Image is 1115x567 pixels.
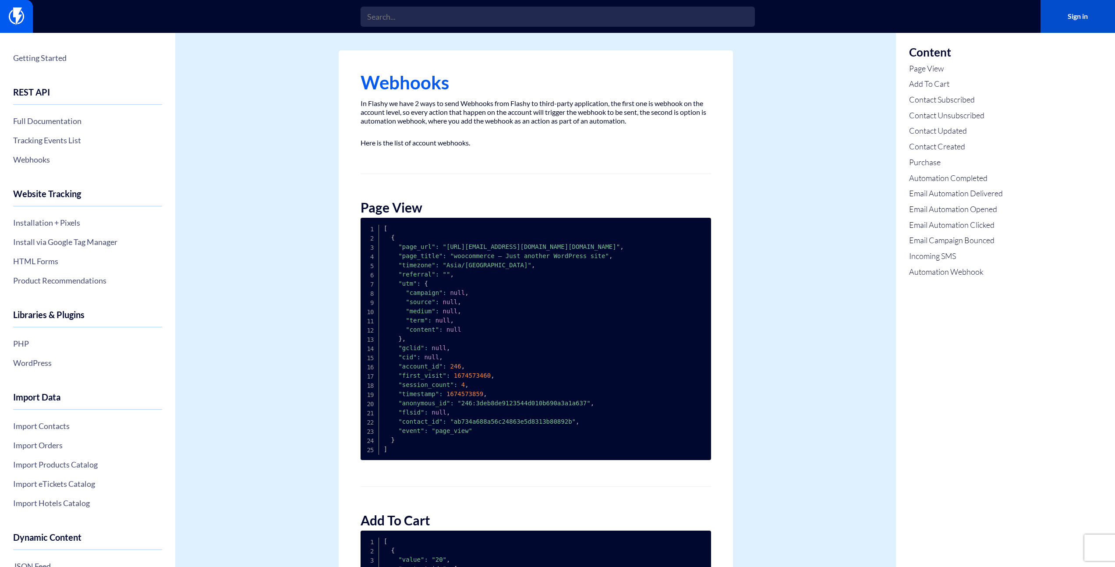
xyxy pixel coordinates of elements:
[13,254,162,269] a: HTML Forms
[13,87,162,105] h4: REST API
[443,418,446,425] span: :
[435,308,439,315] span: :
[909,46,1003,59] h3: Content
[443,363,446,370] span: :
[446,409,450,416] span: ,
[428,317,432,324] span: :
[576,418,579,425] span: ,
[909,125,1003,137] a: Contact Updated
[446,326,461,333] span: null
[402,335,406,342] span: ,
[13,532,162,550] h4: Dynamic Content
[591,400,594,407] span: ,
[450,289,465,296] span: null
[424,556,428,563] span: :
[13,152,162,167] a: Webhooks
[398,243,435,250] span: "page_url"
[361,199,422,215] strong: Page View
[406,298,435,305] span: "source"
[406,326,439,333] span: "content"
[424,427,428,434] span: :
[432,427,472,434] span: "page_view"
[909,235,1003,246] a: Email Campaign Bounced
[450,418,576,425] span: "ab734a688a56c24863e5d8313b80892b"
[432,409,446,416] span: null
[454,381,457,388] span: :
[443,252,446,259] span: :
[443,289,446,296] span: :
[909,63,1003,74] a: Page View
[439,390,442,397] span: :
[609,252,612,259] span: ,
[909,204,1003,215] a: Email Automation Opened
[398,556,424,563] span: "value"
[398,354,417,361] span: "cid"
[13,418,162,433] a: Import Contacts
[457,400,590,407] span: "246:3deb8de9123544d010b690a3a1a637"
[491,372,494,379] span: ,
[406,289,442,296] span: "campaign"
[446,556,450,563] span: ,
[384,446,387,453] span: ]
[457,308,461,315] span: ,
[361,138,711,147] p: Here is the list of account webhooks.
[483,390,487,397] span: ,
[439,354,442,361] span: ,
[443,298,458,305] span: null
[13,438,162,453] a: Import Orders
[384,538,387,545] span: [
[13,273,162,288] a: Product Recommendations
[13,113,162,128] a: Full Documentation
[620,243,623,250] span: ,
[398,409,424,416] span: "flsid"
[391,547,395,554] span: {
[361,99,711,125] p: In Flashy we have 2 ways to send Webhooks from Flashy to third-party application, the first one i...
[398,335,402,342] span: }
[450,400,453,407] span: :
[909,188,1003,199] a: Email Automation Delivered
[443,262,531,269] span: "Asia/[GEOGRAPHIC_DATA]"
[465,289,468,296] span: ,
[398,252,442,259] span: "page_title"
[13,496,162,510] a: Import Hotels Catalog
[443,243,620,250] span: "[URL][EMAIL_ADDRESS][DOMAIN_NAME][DOMAIN_NAME]"
[909,110,1003,121] a: Contact Unsubscribed
[424,280,428,287] span: {
[465,381,468,388] span: ,
[909,251,1003,262] a: Incoming SMS
[531,262,535,269] span: ,
[432,344,446,351] span: null
[909,141,1003,152] a: Contact Created
[461,363,465,370] span: ,
[443,271,450,278] span: ""
[424,409,428,416] span: :
[432,556,446,563] span: "20"
[391,234,395,241] span: {
[13,355,162,370] a: WordPress
[454,372,491,379] span: 1674573460
[361,513,711,528] h2: Add To Cart
[446,372,450,379] span: :
[424,354,439,361] span: null
[398,344,424,351] span: "gclid"
[435,243,439,250] span: :
[13,392,162,410] h4: Import Data
[446,390,483,397] span: 1674573859
[406,308,435,315] span: "medium"
[424,344,428,351] span: :
[439,326,442,333] span: :
[13,215,162,230] a: Installation + Pixels
[450,317,453,324] span: ,
[398,363,442,370] span: "account_id"
[435,262,439,269] span: :
[909,173,1003,184] a: Automation Completed
[457,298,461,305] span: ,
[13,476,162,491] a: Import eTickets Catalog
[461,381,465,388] span: 4
[398,400,450,407] span: "anonymous_id"
[450,363,461,370] span: 246
[391,436,395,443] span: }
[450,271,453,278] span: ,
[398,262,435,269] span: "timezone"
[13,310,162,327] h4: Libraries & Plugins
